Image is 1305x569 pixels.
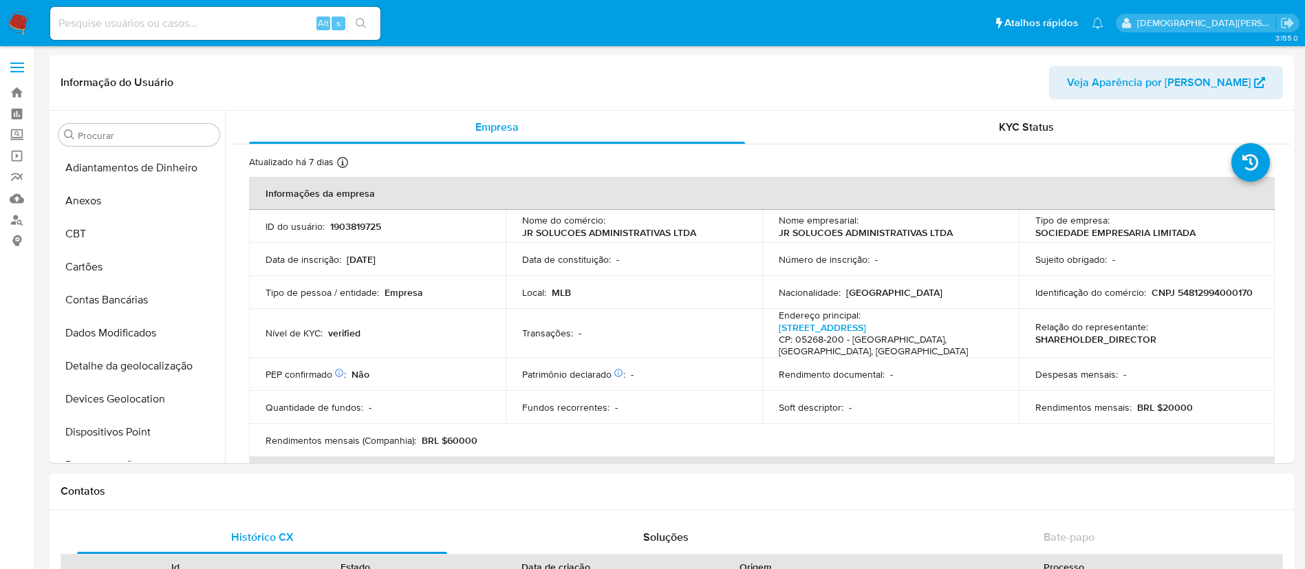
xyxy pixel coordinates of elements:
[779,309,861,321] p: Endereço principal :
[266,253,341,266] p: Data de inscrição :
[53,416,225,449] button: Dispositivos Point
[53,184,225,217] button: Anexos
[347,253,376,266] p: [DATE]
[779,226,953,239] p: JR SOLUCOES ADMINISTRATIVAS LTDA
[779,368,885,380] p: Rendimento documental :
[1112,253,1115,266] p: -
[1044,529,1094,545] span: Bate-papo
[475,119,519,135] span: Empresa
[53,449,225,482] button: Documentação
[999,119,1054,135] span: KYC Status
[78,129,214,142] input: Procurar
[1035,333,1156,345] p: SHAREHOLDER_DIRECTOR
[266,401,363,414] p: Quantidade de fundos :
[1035,253,1107,266] p: Sujeito obrigado :
[336,17,341,30] span: s
[61,484,1283,498] h1: Contatos
[522,401,610,414] p: Fundos recorrentes :
[779,334,997,358] h4: CP: 05268-200 - [GEOGRAPHIC_DATA], [GEOGRAPHIC_DATA], [GEOGRAPHIC_DATA]
[50,14,380,32] input: Pesquise usuários ou casos...
[318,17,329,30] span: Alt
[1004,16,1078,30] span: Atalhos rápidos
[53,316,225,350] button: Dados Modificados
[266,434,416,447] p: Rendimentos mensais (Companhia) :
[1035,226,1196,239] p: SOCIEDADE EMPRESARIA LIMITADA
[849,401,852,414] p: -
[779,286,841,299] p: Nacionalidade :
[1152,286,1253,299] p: CNPJ 54812994000170
[249,155,334,169] p: Atualizado há 7 dias
[328,327,360,339] p: verified
[1035,401,1132,414] p: Rendimentos mensais :
[890,368,893,380] p: -
[552,286,571,299] p: MLB
[249,177,1275,210] th: Informações da empresa
[643,529,689,545] span: Soluções
[61,76,173,89] h1: Informação do Usuário
[579,327,581,339] p: -
[1049,66,1283,99] button: Veja Aparência por [PERSON_NAME]
[352,368,369,380] p: Não
[385,286,423,299] p: Empresa
[1137,401,1193,414] p: BRL $20000
[1067,66,1251,99] span: Veja Aparência por [PERSON_NAME]
[779,253,870,266] p: Número de inscrição :
[522,286,546,299] p: Local :
[1035,321,1148,333] p: Relação do representante :
[53,383,225,416] button: Devices Geolocation
[266,220,325,233] p: ID do usuário :
[522,253,611,266] p: Data de constituição :
[779,214,859,226] p: Nome empresarial :
[615,401,618,414] p: -
[1092,17,1103,29] a: Notificações
[1035,214,1110,226] p: Tipo de empresa :
[1035,368,1118,380] p: Despesas mensais :
[522,368,625,380] p: Patrimônio declarado :
[53,217,225,250] button: CBT
[631,368,634,380] p: -
[846,286,942,299] p: [GEOGRAPHIC_DATA]
[1137,17,1276,30] p: thais.asantos@mercadolivre.com
[779,321,866,334] a: [STREET_ADDRESS]
[369,401,371,414] p: -
[1123,368,1126,380] p: -
[616,253,619,266] p: -
[231,529,294,545] span: Histórico CX
[422,434,477,447] p: BRL $60000
[522,214,605,226] p: Nome do comércio :
[266,327,323,339] p: Nível de KYC :
[875,253,878,266] p: -
[53,151,225,184] button: Adiantamentos de Dinheiro
[53,350,225,383] button: Detalhe da geolocalização
[266,368,346,380] p: PEP confirmado :
[522,327,573,339] p: Transações :
[53,283,225,316] button: Contas Bancárias
[53,250,225,283] button: Cartões
[779,401,843,414] p: Soft descriptor :
[347,14,375,33] button: search-icon
[1280,16,1295,30] a: Sair
[522,226,696,239] p: JR SOLUCOES ADMINISTRATIVAS LTDA
[330,220,381,233] p: 1903819725
[249,457,1275,490] th: Detalhes de contato
[266,286,379,299] p: Tipo de pessoa / entidade :
[64,129,75,140] button: Procurar
[1035,286,1146,299] p: Identificação do comércio :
